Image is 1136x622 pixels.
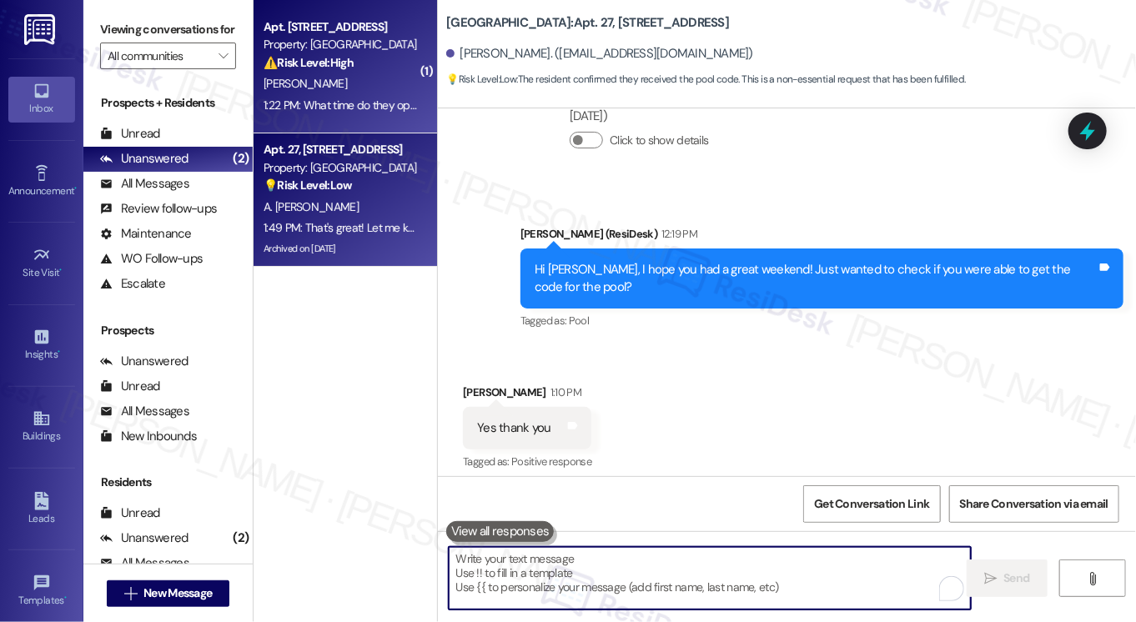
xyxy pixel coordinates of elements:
a: Templates • [8,569,75,614]
span: New Message [143,584,212,602]
button: Share Conversation via email [949,485,1119,523]
div: Unanswered [100,353,188,370]
span: • [58,346,60,358]
a: Inbox [8,77,75,122]
button: New Message [107,580,230,607]
span: Send [1003,569,1029,587]
button: Send [967,559,1048,597]
span: Pool [569,314,589,328]
div: Apt. 27, [STREET_ADDRESS] [264,141,418,158]
div: Property: [GEOGRAPHIC_DATA] [264,159,418,177]
img: ResiDesk Logo [24,14,58,45]
div: All Messages [100,403,189,420]
div: Review follow-ups [100,200,217,218]
span: : The resident confirmed they received the pool code. This is a non-essential request that has be... [446,71,966,88]
span: Share Conversation via email [960,495,1108,513]
span: Get Conversation Link [814,495,929,513]
div: (2) [229,525,254,551]
div: Escalate [100,275,165,293]
div: Maintenance [100,225,192,243]
span: A. [PERSON_NAME] [264,199,359,214]
div: Unread [100,125,160,143]
i:  [1086,572,1098,585]
span: • [74,183,77,194]
strong: 💡 Risk Level: Low [264,178,352,193]
div: 1:49 PM: That's great! Let me know if you need anything else :) [264,220,560,235]
div: Apt. [STREET_ADDRESS] [264,18,418,36]
div: Prospects [83,322,253,339]
div: Yes thank you [477,419,550,437]
a: Insights • [8,323,75,368]
i:  [124,587,137,600]
a: Buildings [8,404,75,449]
div: Tagged as: [463,449,591,474]
div: [PERSON_NAME] (ResiDesk) [520,225,1123,248]
strong: 💡 Risk Level: Low [446,73,516,86]
div: (2) [229,146,254,172]
div: [PERSON_NAME]. ([EMAIL_ADDRESS][DOMAIN_NAME]) [446,45,753,63]
b: [GEOGRAPHIC_DATA]: Apt. 27, [STREET_ADDRESS] [446,14,729,32]
a: Leads [8,487,75,532]
i:  [984,572,997,585]
div: Archived on [DATE] [262,238,420,259]
div: Unread [100,378,160,395]
div: WO Follow-ups [100,250,203,268]
span: Positive response [511,454,591,469]
div: All Messages [100,175,189,193]
span: [PERSON_NAME] [264,76,347,91]
div: Hi [PERSON_NAME], I hope you had a great weekend! Just wanted to check if you were able to get th... [535,261,1097,297]
input: All communities [108,43,209,69]
div: 1:10 PM [546,384,581,401]
div: Unanswered [100,529,188,547]
button: Get Conversation Link [803,485,940,523]
div: 12:19 PM [657,225,697,243]
div: Property: [GEOGRAPHIC_DATA] [264,36,418,53]
label: Viewing conversations for [100,17,236,43]
span: • [64,592,67,604]
div: Prospects + Residents [83,94,253,112]
div: New Inbounds [100,428,197,445]
div: Residents [83,474,253,491]
div: Unanswered [100,150,188,168]
div: [PERSON_NAME] [463,384,591,407]
label: Click to show details [610,132,708,149]
div: Tagged as: [520,308,1123,333]
a: Site Visit • [8,241,75,286]
span: • [60,264,63,276]
div: All Messages [100,554,189,572]
strong: ⚠️ Risk Level: High [264,55,354,70]
textarea: To enrich screen reader interactions, please activate Accessibility in Grammarly extension settings [449,547,971,609]
div: Unread [100,504,160,522]
i:  [219,49,228,63]
div: 1:22 PM: What time do they open and close? I'm in meetings in [GEOGRAPHIC_DATA][PERSON_NAME] most... [264,98,1128,113]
